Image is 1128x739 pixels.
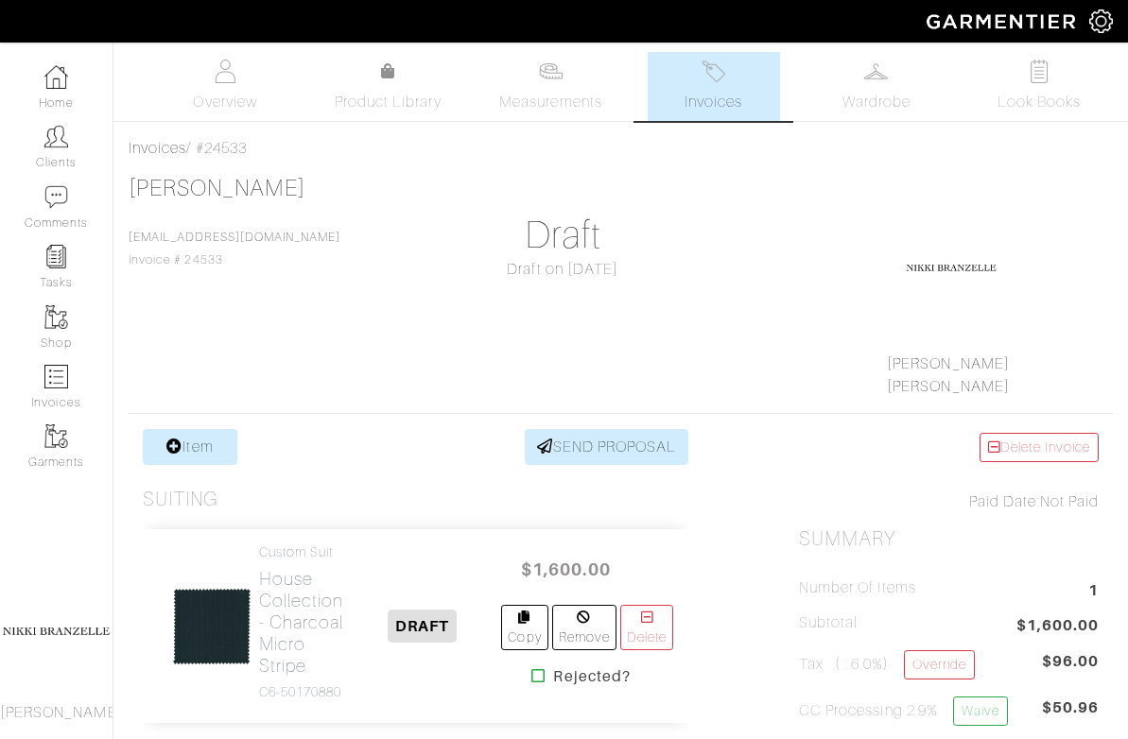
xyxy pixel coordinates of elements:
span: Invoice # 24533 [129,231,340,266]
span: $50.96 [1042,696,1099,733]
a: Waive [953,696,1008,726]
a: Item [143,429,237,465]
a: Remove [552,605,616,650]
img: basicinfo-40fd8af6dae0f16599ec9e87c0ef1c0a1fdea2edbe929e3d69a839185d80c458.svg [214,60,237,83]
a: SEND PROPOSAL [525,429,689,465]
span: DRAFT [388,610,457,643]
img: clients-icon-6bae9207a08558b7cb47a8932f037763ab4055f8c8b6bfacd5dc20c3e0201464.png [44,125,68,148]
img: dashboard-icon-dbcd8f5a0b271acd01030246c82b418ddd0df26cd7fceb0bd07c9910d44c42f6.png [44,65,68,89]
a: Override [904,650,975,679]
img: 9nQ2xX6Bgo4rMcXQHCsLbHU2 [172,587,252,666]
span: 1 [1088,579,1099,605]
a: Invoices [129,140,186,157]
a: [PERSON_NAME] [887,378,1010,395]
img: wardrobe-487a4870c1b7c33e795ec22d11cfc2ed9d08956e64fb3008fe2437562e282088.svg [864,60,888,83]
img: todo-9ac3debb85659649dc8f770b8b6100bb5dab4b48dedcbae339e5042a72dfd3cc.svg [1027,60,1050,83]
img: reminder-icon-8004d30b9f0a5d33ae49ab947aed9ed385cf756f9e5892f1edd6e32f2345188e.png [44,245,68,268]
div: / #24533 [129,137,1113,160]
a: [PERSON_NAME] [887,355,1010,372]
a: Product Library [321,60,454,113]
a: Delete Invoice [980,433,1099,462]
img: garmentier-logo-header-white-b43fb05a5012e4ada735d5af1a66efaba907eab6374d6393d1fbf88cb4ef424d.png [917,5,1089,38]
h3: Suiting [143,488,218,511]
span: $1,600.00 [509,549,622,590]
h4: Custom Suit [259,544,344,560]
a: Invoices [648,52,780,121]
img: gear-icon-white-bd11855cb880d31180b6d7d6211b90ccbf57a29d726f0c71d8c61bd08dd39cc2.png [1089,9,1113,33]
img: gHbjLP4DCdoc6GffL1fNPuSm.png [904,220,998,315]
a: Delete [620,605,673,650]
img: orders-icon-0abe47150d42831381b5fb84f609e132dff9fe21cb692f30cb5eec754e2cba89.png [44,365,68,388]
span: Wardrobe [842,91,911,113]
span: Paid Date: [969,493,1040,510]
span: Product Library [335,91,442,113]
h4: C6-50170880 [259,684,344,700]
a: [EMAIL_ADDRESS][DOMAIN_NAME] [129,231,340,244]
a: Wardrobe [810,52,943,121]
img: comment-icon-a0a6a9ef722e966f86d9cbdc48e553b5cf19dbc54f86b18d962a5391bc8f6eb6.png [44,185,68,209]
h5: Tax ( : 6.0%) [799,650,975,679]
img: garments-icon-b7da505a4dc4fd61783c78ac3ca0ef83fa9d6f193b1c9dc38574b1d14d53ca28.png [44,424,68,448]
div: Not Paid [799,490,1099,513]
img: measurements-466bbee1fd09ba9460f595b01e5d73f9e2bff037440d3c8f018324cb6cdf7a4a.svg [539,60,563,83]
img: orders-27d20c2124de7fd6de4e0e44c1d41de31381a507db9b33961299e4e07d508b8c.svg [702,60,725,83]
a: Overview [159,52,291,121]
span: Overview [193,91,256,113]
a: Measurements [484,52,617,121]
strong: Rejected? [553,665,630,688]
a: Look Books [973,52,1105,121]
span: Invoices [685,91,742,113]
h2: Summary [799,527,1099,551]
a: Copy [501,605,547,650]
span: $1,600.00 [1016,614,1099,640]
h5: Subtotal [799,614,858,632]
span: Look Books [998,91,1082,113]
span: Measurements [499,91,602,113]
div: Draft on [DATE] [413,258,713,281]
h1: Draft [413,213,713,258]
img: garments-icon-b7da505a4dc4fd61783c78ac3ca0ef83fa9d6f193b1c9dc38574b1d14d53ca28.png [44,305,68,329]
h5: Number of Items [799,579,916,597]
a: [PERSON_NAME] [129,176,305,200]
span: $96.00 [1042,650,1099,673]
a: Custom Suit House Collection - Charcoal Micro Stripe C6-50170880 [259,544,344,700]
h2: House Collection - Charcoal Micro Stripe [259,568,344,677]
h5: CC Processing 2.9% [799,696,1008,726]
